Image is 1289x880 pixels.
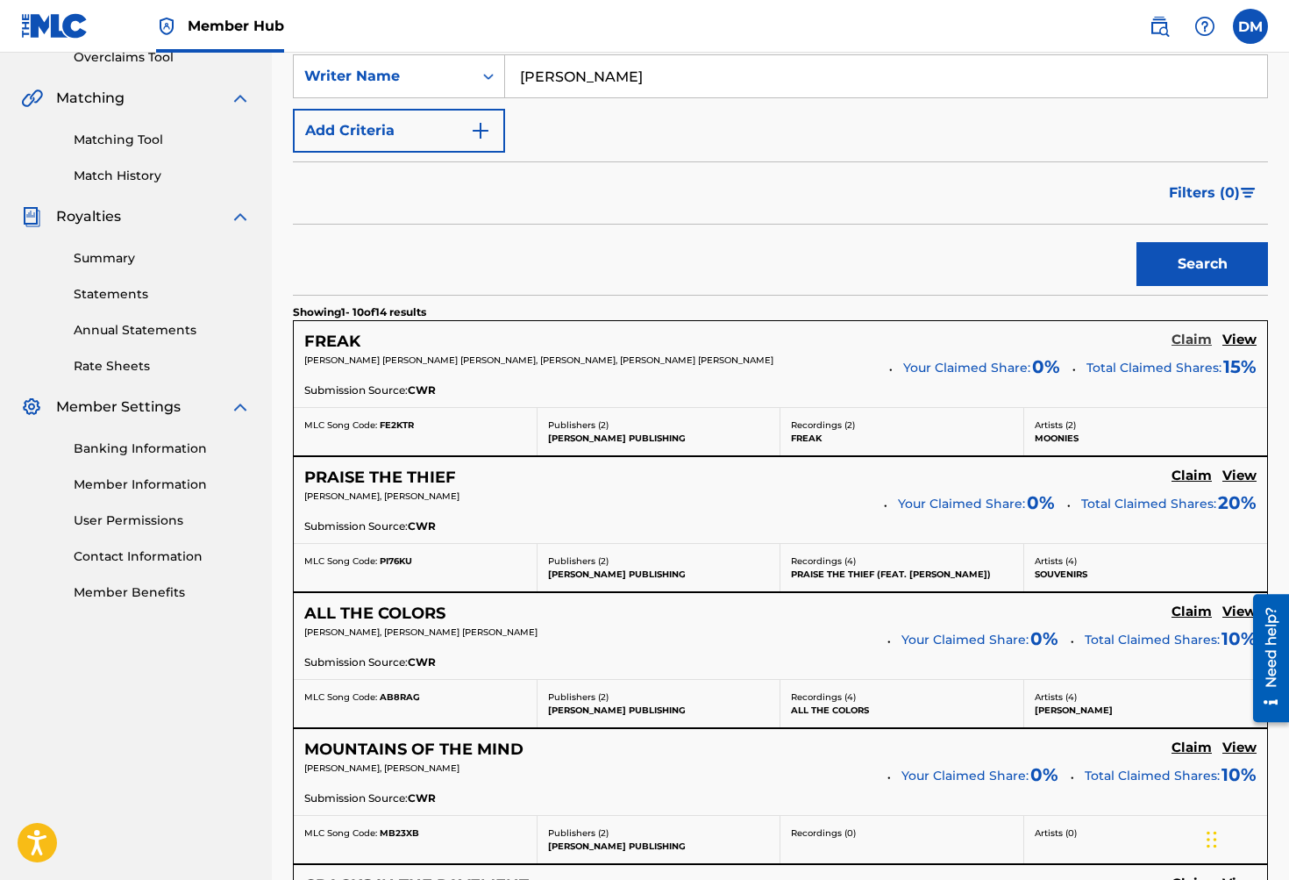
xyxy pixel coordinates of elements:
[304,762,459,774] span: [PERSON_NAME], [PERSON_NAME]
[408,383,436,398] span: CWR
[791,826,1013,840] p: Recordings ( 0 )
[1222,740,1257,756] h5: View
[304,691,377,703] span: MLC Song Code:
[74,583,251,602] a: Member Benefits
[791,432,1013,445] p: FREAK
[1241,188,1256,198] img: filter
[548,690,770,704] p: Publishers ( 2 )
[74,440,251,458] a: Banking Information
[230,397,251,418] img: expand
[1222,468,1257,484] h5: View
[1201,796,1289,880] iframe: Chat Widget
[1085,768,1220,783] span: Total Claimed Shares:
[304,827,377,839] span: MLC Song Code:
[21,397,42,418] img: Member Settings
[791,419,1013,432] p: Recordings ( 2 )
[901,767,1029,785] span: Your Claimed Share:
[74,512,251,530] a: User Permissions
[1030,626,1058,652] span: 0 %
[470,120,491,141] img: 9d2ae6d4665cec9f34b9.svg
[1027,490,1055,516] span: 0 %
[156,16,177,37] img: Top Rightsholder
[791,690,1013,704] p: Recordings ( 4 )
[304,383,408,398] span: Submission Source:
[1035,432,1257,445] p: MOONIES
[898,495,1025,513] span: Your Claimed Share:
[1222,604,1257,620] h5: View
[1240,583,1289,733] iframe: Resource Center
[230,206,251,227] img: expand
[1233,9,1268,44] div: User Menu
[791,704,1013,717] p: ALL THE COLORS
[304,604,445,624] h5: ALL THE COLORS
[1035,419,1257,432] p: Artists ( 2 )
[1035,826,1257,840] p: Artists ( 0 )
[1194,16,1215,37] img: help
[21,13,89,39] img: MLC Logo
[74,357,251,376] a: Rate Sheets
[304,66,462,87] div: Writer Name
[304,626,538,638] span: [PERSON_NAME], [PERSON_NAME] [PERSON_NAME]
[1136,242,1268,286] button: Search
[1222,332,1257,351] a: View
[304,468,456,488] h5: PRAISE THE THIEF
[1221,762,1257,788] span: 10 %
[408,655,436,670] span: CWR
[548,432,770,445] p: [PERSON_NAME] PUBLISHING
[1222,332,1257,348] h5: View
[1158,171,1268,215] button: Filters (0)
[304,791,408,806] span: Submission Source:
[74,547,251,566] a: Contact Information
[380,691,420,703] span: AB8RAG
[1171,332,1212,348] h5: Claim
[408,791,436,806] span: CWR
[304,332,360,352] h5: FREAK
[1085,632,1220,647] span: Total Claimed Shares:
[304,555,377,567] span: MLC Song Code:
[1035,568,1257,581] p: SOUVENIRS
[74,321,251,340] a: Annual Statements
[293,109,505,153] button: Add Criteria
[304,655,408,670] span: Submission Source:
[1169,182,1240,204] span: Filters ( 0 )
[1218,490,1257,516] span: 20 %
[1035,704,1257,717] p: [PERSON_NAME]
[304,490,459,502] span: [PERSON_NAME], [PERSON_NAME]
[1222,740,1257,759] a: View
[548,704,770,717] p: [PERSON_NAME] PUBLISHING
[56,88,125,109] span: Matching
[1187,9,1222,44] div: Help
[791,554,1013,568] p: Recordings ( 4 )
[304,419,377,431] span: MLC Song Code:
[74,476,251,494] a: Member Information
[1222,604,1257,623] a: View
[548,419,770,432] p: Publishers ( 2 )
[1086,360,1221,376] span: Total Claimed Shares:
[1035,690,1257,704] p: Artists ( 4 )
[21,206,42,227] img: Royalties
[74,249,251,268] a: Summary
[293,304,426,320] p: Showing 1 - 10 of 14 results
[304,354,773,366] span: [PERSON_NAME] [PERSON_NAME] [PERSON_NAME], [PERSON_NAME], [PERSON_NAME] [PERSON_NAME]
[380,827,419,839] span: MB23XB
[548,826,770,840] p: Publishers ( 2 )
[56,397,181,418] span: Member Settings
[791,568,1013,581] p: PRAISE THE THIEF (FEAT. [PERSON_NAME])
[230,88,251,109] img: expand
[901,631,1029,649] span: Your Claimed Share:
[548,840,770,853] p: [PERSON_NAME] PUBLISHING
[1171,468,1212,484] h5: Claim
[1032,354,1060,380] span: 0 %
[21,88,43,109] img: Matching
[1207,813,1217,866] div: Drag
[1223,354,1257,380] span: 15 %
[56,206,121,227] span: Royalties
[304,740,523,760] h5: MOUNTAINS OF THE MIND
[304,519,408,534] span: Submission Source:
[380,555,412,567] span: PI76KU
[1035,554,1257,568] p: Artists ( 4 )
[1030,762,1058,788] span: 0 %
